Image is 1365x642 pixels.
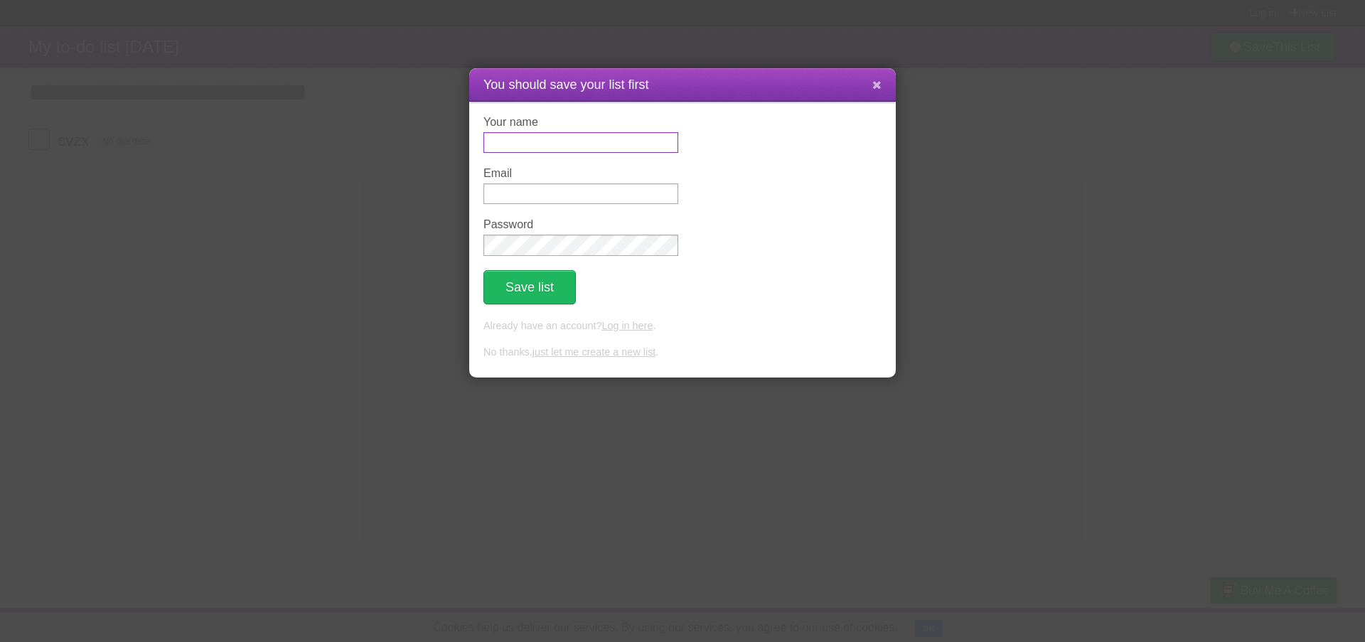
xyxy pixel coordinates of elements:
[601,320,653,331] a: Log in here
[483,345,882,360] p: No thanks, .
[483,116,678,129] label: Your name
[483,167,678,180] label: Email
[483,319,882,334] p: Already have an account? .
[483,218,678,231] label: Password
[532,346,656,358] a: just let me create a new list
[483,270,576,304] button: Save list
[483,75,882,95] h1: You should save your list first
